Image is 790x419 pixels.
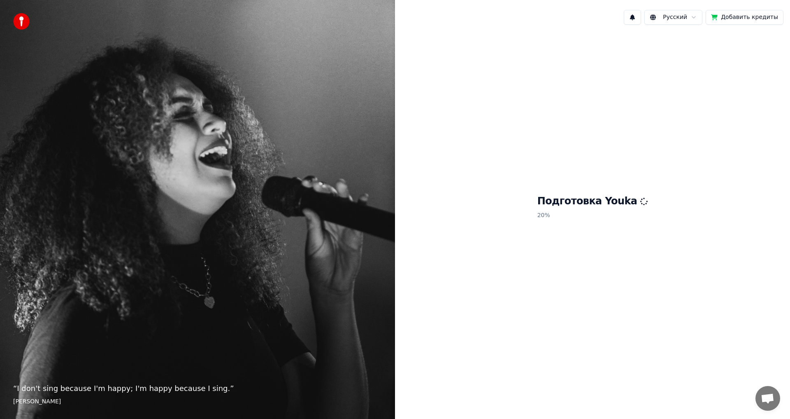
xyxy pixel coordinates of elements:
p: 20 % [537,208,648,223]
h1: Подготовка Youka [537,195,648,208]
p: “ I don't sing because I'm happy; I'm happy because I sing. ” [13,383,382,394]
img: youka [13,13,30,30]
footer: [PERSON_NAME] [13,398,382,406]
a: Открытый чат [755,386,780,411]
button: Добавить кредиты [706,10,783,25]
